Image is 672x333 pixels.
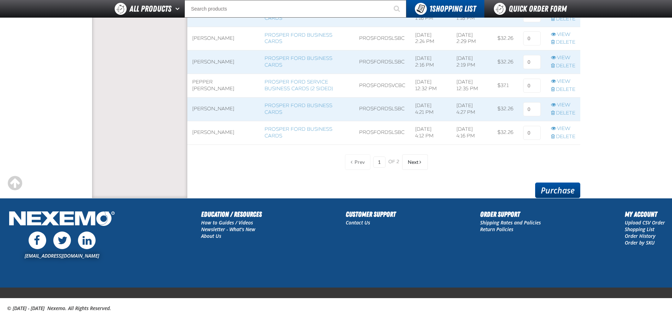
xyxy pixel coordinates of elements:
td: [DATE] 2:24 PM [410,27,452,50]
td: $32.26 [492,121,518,144]
td: $32.26 [492,50,518,74]
a: View row action [551,78,575,85]
a: Prosper Ford Business Cards [265,126,332,139]
a: Prosper Ford Business Cards [265,8,332,21]
a: Order History [625,233,655,239]
div: Scroll to the top [7,175,23,191]
td: [PERSON_NAME] [187,97,260,121]
a: Contact Us [346,219,370,226]
td: $32.26 [492,97,518,121]
input: 0 [523,126,541,140]
input: Current page number [373,156,386,168]
td: [DATE] 12:32 PM [410,74,452,98]
td: ProsFordSlsBC [354,27,410,50]
a: Delete row action [551,134,575,140]
a: View row action [551,102,575,109]
a: Order by SKU [625,239,655,246]
td: [DATE] 12:35 PM [452,74,492,98]
a: View row action [551,125,575,132]
td: $37.1 [492,74,518,98]
strong: 1 [429,4,432,14]
td: [PERSON_NAME] [187,50,260,74]
a: Delete row action [551,39,575,46]
a: Shipping Rates and Policies [480,219,541,226]
a: View row action [551,31,575,38]
td: ProsFordSlsBC [354,121,410,144]
td: [DATE] 4:21 PM [410,97,452,121]
h2: Order Support [480,209,541,220]
td: [DATE] 4:27 PM [452,97,492,121]
input: 0 [523,55,541,69]
td: ProsFordSlsBC [354,50,410,74]
input: 0 [523,31,541,45]
a: Delete row action [551,63,575,69]
span: All Products [129,2,171,15]
input: 0 [523,102,541,116]
a: Newsletter - What's New [201,226,255,233]
span: Next Page [408,159,418,165]
span: of 2 [388,159,399,165]
a: How to Guides / Videos [201,219,253,226]
h2: Customer Support [346,209,396,220]
a: Upload CSV Order [625,219,665,226]
a: Delete row action [551,86,575,93]
td: [DATE] 4:12 PM [410,121,452,144]
a: Shopping List [625,226,654,233]
input: 0 [523,79,541,93]
a: Return Policies [480,226,513,233]
span: Shopping List [429,4,476,14]
img: Nexemo Logo [7,209,117,230]
a: [EMAIL_ADDRESS][DOMAIN_NAME] [25,252,99,259]
a: Prosper Ford Service Business Cards (2 Sided) [265,79,333,92]
td: [DATE] 2:16 PM [410,50,452,74]
a: Delete row action [551,110,575,117]
td: ProsFordSlsBC [354,97,410,121]
td: PEPPER [PERSON_NAME] [187,74,260,98]
a: Delete row action [551,16,575,23]
h2: Education / Resources [201,209,262,220]
h2: My Account [625,209,665,220]
td: [PERSON_NAME] [187,121,260,144]
td: [DATE] 2:29 PM [452,27,492,50]
a: Prosper Ford Business Cards [265,55,332,68]
td: [DATE] 2:19 PM [452,50,492,74]
td: $32.26 [492,27,518,50]
td: [DATE] 4:16 PM [452,121,492,144]
a: Prosper Ford Business Cards [265,32,332,45]
a: About Us [201,233,221,239]
a: Purchase [535,183,580,198]
td: ProsFordSvcBC [354,74,410,98]
a: View row action [551,55,575,61]
button: Next Page [402,154,428,170]
a: Prosper Ford Business Cards [265,103,332,115]
td: [PERSON_NAME] [187,27,260,50]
